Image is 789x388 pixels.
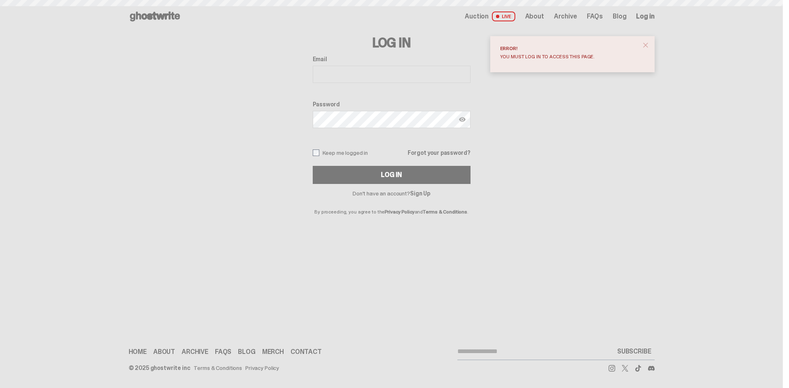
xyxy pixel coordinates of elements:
[129,349,147,355] a: Home
[313,101,471,108] label: Password
[408,150,470,156] a: Forgot your password?
[459,116,466,123] img: Show password
[492,11,515,21] span: LIVE
[313,196,471,214] p: By proceeding, you agree to the and .
[238,349,255,355] a: Blog
[182,349,208,355] a: Archive
[587,13,603,20] a: FAQs
[313,191,471,196] p: Don't have an account?
[153,349,175,355] a: About
[313,166,471,184] button: Log In
[638,38,653,53] button: close
[525,13,544,20] a: About
[465,13,489,20] span: Auction
[613,13,626,20] a: Blog
[465,11,515,21] a: Auction LIVE
[215,349,231,355] a: FAQs
[410,190,430,197] a: Sign Up
[500,54,638,59] div: You must log in to access this page.
[313,149,319,156] input: Keep me logged in
[291,349,322,355] a: Contact
[262,349,284,355] a: Merch
[313,56,471,62] label: Email
[385,209,414,215] a: Privacy Policy
[554,13,577,20] a: Archive
[313,36,471,49] h3: Log In
[313,149,368,156] label: Keep me logged in
[500,46,638,51] div: Error!
[636,13,654,20] a: Log in
[423,209,467,215] a: Terms & Conditions
[194,365,242,371] a: Terms & Conditions
[614,343,655,360] button: SUBSCRIBE
[381,172,401,178] div: Log In
[129,365,190,371] div: © 2025 ghostwrite inc
[245,365,279,371] a: Privacy Policy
